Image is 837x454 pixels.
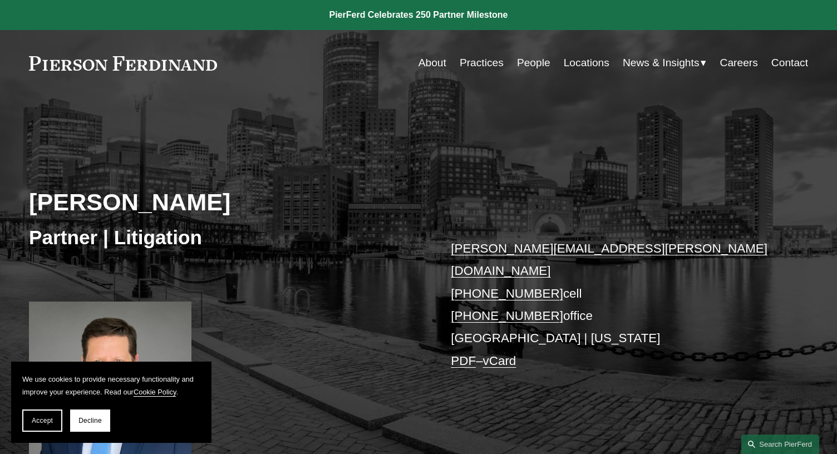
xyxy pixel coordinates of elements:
a: Careers [720,52,758,73]
a: Practices [460,52,504,73]
a: Cookie Policy [134,388,176,396]
a: Search this site [741,435,819,454]
span: News & Insights [623,53,700,73]
a: About [418,52,446,73]
p: We use cookies to provide necessary functionality and improve your experience. Read our . [22,373,200,398]
span: Accept [32,417,53,425]
button: Decline [70,409,110,432]
button: Accept [22,409,62,432]
a: Locations [564,52,609,73]
a: folder dropdown [623,52,707,73]
a: [PERSON_NAME][EMAIL_ADDRESS][PERSON_NAME][DOMAIN_NAME] [451,241,767,278]
h3: Partner | Litigation [29,225,418,250]
a: [PHONE_NUMBER] [451,309,563,323]
p: cell office [GEOGRAPHIC_DATA] | [US_STATE] – [451,238,775,372]
a: PDF [451,354,476,368]
section: Cookie banner [11,362,211,443]
h2: [PERSON_NAME] [29,187,418,216]
a: Contact [771,52,808,73]
a: [PHONE_NUMBER] [451,287,563,300]
a: People [517,52,550,73]
span: Decline [78,417,102,425]
a: vCard [483,354,516,368]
